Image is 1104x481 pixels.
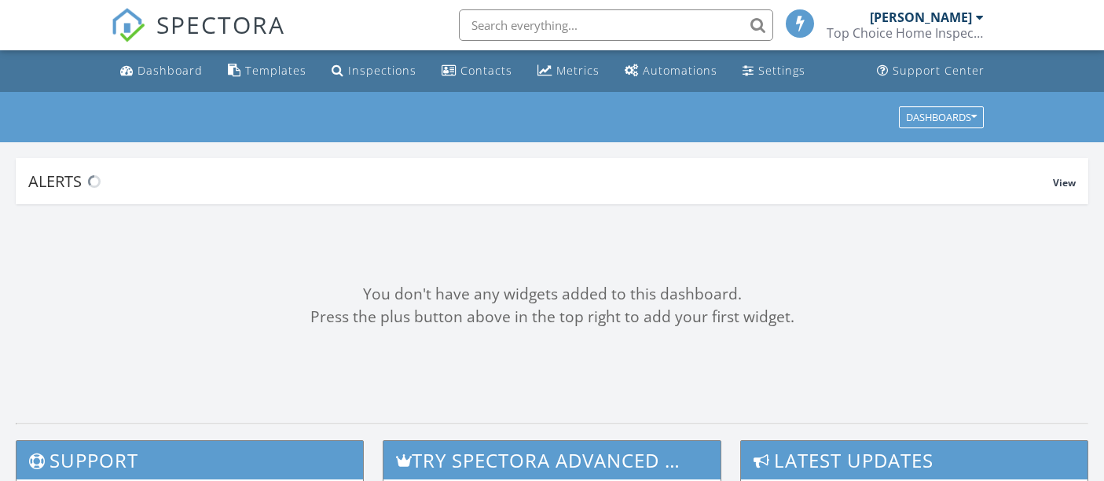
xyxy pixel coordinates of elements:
input: Search everything... [459,9,773,41]
div: Settings [758,63,805,78]
div: Press the plus button above in the top right to add your first widget. [16,306,1088,329]
a: Inspections [325,57,423,86]
div: [PERSON_NAME] [870,9,972,25]
div: Contacts [460,63,512,78]
button: Dashboards [899,106,984,128]
a: Dashboard [114,57,209,86]
a: Contacts [435,57,519,86]
h3: Support [17,441,363,479]
a: Templates [222,57,313,86]
h3: Try spectora advanced [DATE] [383,441,721,479]
a: Automations (Basic) [618,57,724,86]
div: Dashboards [906,112,977,123]
div: Templates [245,63,306,78]
div: Automations [643,63,717,78]
a: SPECTORA [111,21,285,54]
a: Support Center [871,57,991,86]
a: Settings [736,57,812,86]
div: You don't have any widgets added to this dashboard. [16,283,1088,306]
div: Dashboard [138,63,203,78]
h3: Latest Updates [741,441,1087,479]
span: SPECTORA [156,8,285,41]
div: Top Choice Home Inspection [827,25,984,41]
span: View [1053,176,1076,189]
div: Inspections [348,63,416,78]
img: The Best Home Inspection Software - Spectora [111,8,145,42]
div: Metrics [556,63,600,78]
div: Support Center [893,63,985,78]
a: Metrics [531,57,606,86]
div: Alerts [28,171,1053,192]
